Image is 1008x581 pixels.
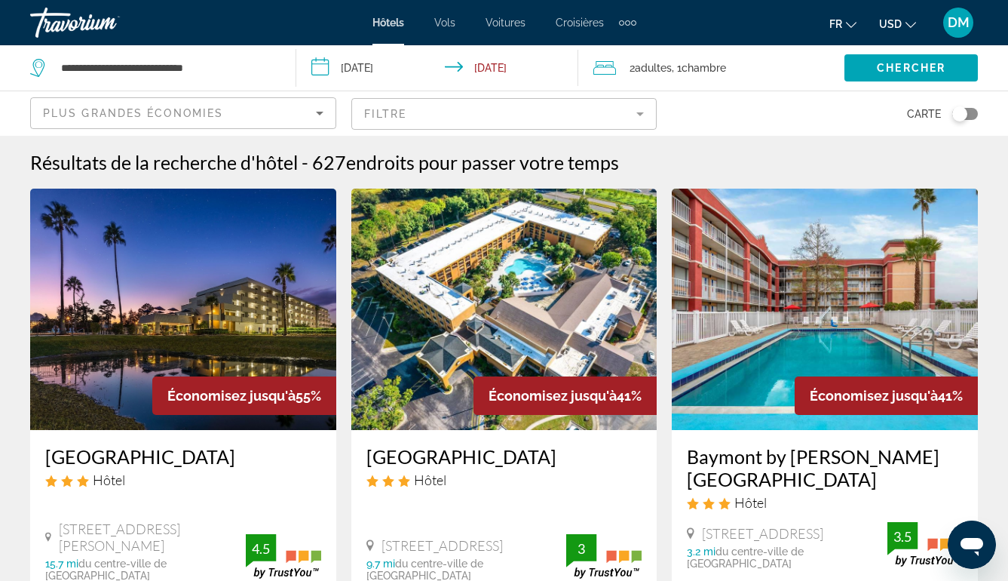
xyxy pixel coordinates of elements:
[351,189,657,430] img: Hotel image
[687,546,715,558] span: 3.2 mi
[366,558,395,570] span: 9.7 mi
[45,558,78,570] span: 15.7 mi
[167,388,296,404] span: Économisez jusqu'à
[672,189,978,430] img: Hotel image
[434,17,455,29] a: Vols
[887,527,918,546] div: 3.5
[246,534,321,579] img: trustyou-badge.svg
[829,18,842,30] span: fr
[351,97,657,131] button: Filter
[43,107,223,119] span: Plus grandes économies
[687,445,963,490] a: Baymont by [PERSON_NAME] [GEOGRAPHIC_DATA]
[879,13,916,35] button: Change currency
[887,522,963,567] img: trustyou-badge.svg
[45,445,321,468] a: [GEOGRAPHIC_DATA]
[296,45,578,91] button: Check-in date: Nov 10, 2025 Check-out date: Nov 12, 2025
[635,62,672,74] span: Adultes
[246,539,276,558] div: 4.5
[566,539,596,558] div: 3
[795,377,978,415] div: 41%
[152,377,336,415] div: 55%
[366,472,642,488] div: 3 star Hotel
[907,103,941,124] span: Carte
[829,13,856,35] button: Change language
[578,45,844,91] button: Travelers: 2 adults, 0 children
[59,521,245,554] span: [STREET_ADDRESS][PERSON_NAME]
[414,472,446,488] span: Hôtel
[702,525,823,542] span: [STREET_ADDRESS]
[93,472,125,488] span: Hôtel
[372,17,404,29] a: Hôtels
[30,189,336,430] img: Hotel image
[43,104,323,122] mat-select: Sort by
[366,445,642,468] a: [GEOGRAPHIC_DATA]
[687,546,804,570] span: du centre-ville de [GEOGRAPHIC_DATA]
[630,57,672,78] span: 2
[473,377,657,415] div: 41%
[877,62,945,74] span: Chercher
[346,151,619,174] span: endroits pour passer votre temps
[687,494,963,511] div: 3 star Hotel
[45,472,321,488] div: 3 star Hotel
[810,388,938,404] span: Économisez jusqu'à
[566,534,642,579] img: trustyou-badge.svg
[941,107,978,121] button: Toggle map
[879,18,902,30] span: USD
[556,17,604,29] a: Croisières
[939,7,978,38] button: User Menu
[672,57,726,78] span: , 1
[30,3,181,42] a: Travorium
[302,151,308,174] span: -
[948,15,970,30] span: DM
[682,62,726,74] span: Chambre
[948,521,996,569] iframe: Bouton de lancement de la fenêtre de messagerie
[489,388,617,404] span: Économisez jusqu'à
[844,54,978,81] button: Chercher
[486,17,525,29] a: Voitures
[381,537,503,554] span: [STREET_ADDRESS]
[734,494,767,511] span: Hôtel
[619,11,636,35] button: Extra navigation items
[312,151,619,174] h2: 627
[30,151,298,174] h1: Résultats de la recherche d'hôtel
